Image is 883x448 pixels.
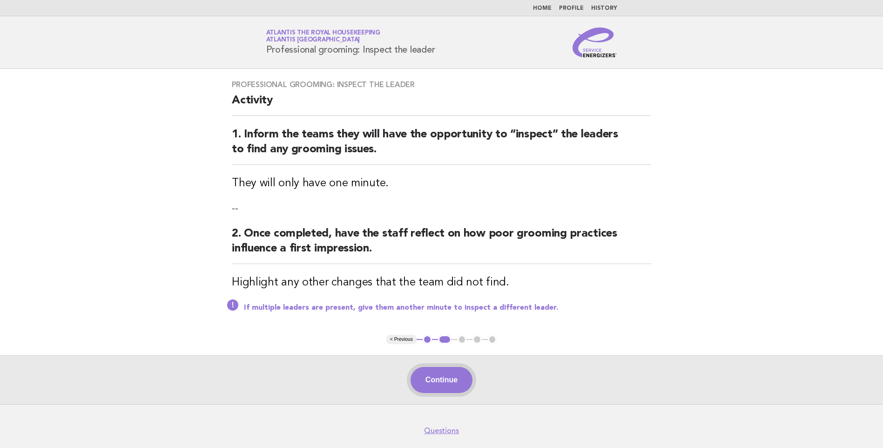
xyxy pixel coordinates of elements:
[266,30,435,54] h1: Professional grooming: Inspect the leader
[533,6,552,11] a: Home
[423,335,432,344] button: 1
[424,426,459,435] a: Questions
[232,275,651,290] h3: Highlight any other changes that the team did not find.
[232,93,651,116] h2: Activity
[266,30,380,43] a: Atlantis the Royal HousekeepingAtlantis [GEOGRAPHIC_DATA]
[559,6,584,11] a: Profile
[573,27,617,57] img: Service Energizers
[244,303,651,312] p: If multiple leaders are present, give them another minute to inspect a different leader.
[591,6,617,11] a: History
[266,37,360,43] span: Atlantis [GEOGRAPHIC_DATA]
[438,335,452,344] button: 2
[232,226,651,264] h2: 2. Once completed, have the staff reflect on how poor grooming practices influence a first impres...
[232,127,651,165] h2: 1. Inform the teams they will have the opportunity to “inspect” the leaders to find any grooming ...
[232,80,651,89] h3: Professional grooming: Inspect the leader
[386,335,417,344] button: < Previous
[232,176,651,191] h3: They will only have one minute.
[232,202,651,215] p: --
[411,367,472,393] button: Continue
